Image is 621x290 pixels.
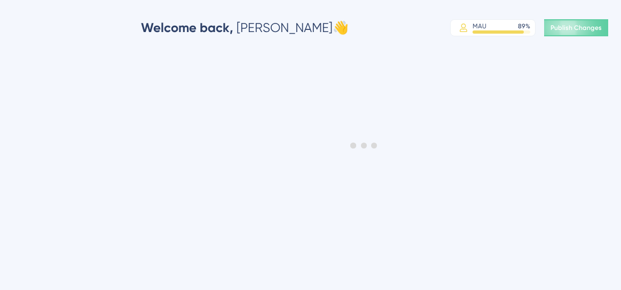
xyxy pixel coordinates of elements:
div: [PERSON_NAME] 👋 [141,19,349,36]
div: 89 % [518,22,530,30]
span: Welcome back, [141,20,233,35]
div: MAU [473,22,486,30]
button: Publish Changes [544,19,608,36]
span: Publish Changes [551,23,602,32]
